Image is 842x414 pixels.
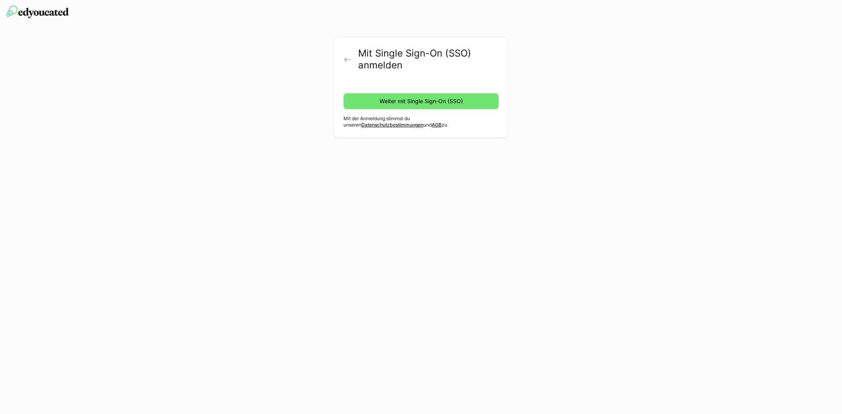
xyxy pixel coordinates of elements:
[378,97,464,105] span: Weiter mit Single Sign-On (SSO)
[344,93,498,109] button: Weiter mit Single Sign-On (SSO)
[432,122,442,128] a: AGB
[361,122,423,128] a: Datenschutzbestimmungen
[6,6,69,18] img: edyoucated
[358,47,498,71] h2: Mit Single Sign-On (SSO) anmelden
[344,115,498,128] p: Mit der Anmeldung stimmst du unseren und zu.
